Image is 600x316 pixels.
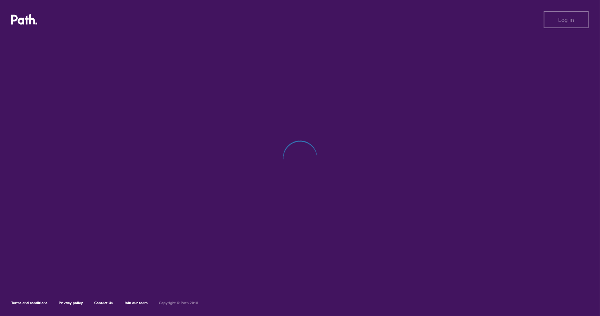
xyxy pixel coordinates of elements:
a: Terms and conditions [11,301,47,305]
a: Join our team [124,301,148,305]
a: Contact Us [94,301,113,305]
h6: Copyright © Path 2018 [159,301,198,305]
a: Privacy policy [59,301,83,305]
span: Log in [559,17,574,23]
button: Log in [544,11,589,28]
